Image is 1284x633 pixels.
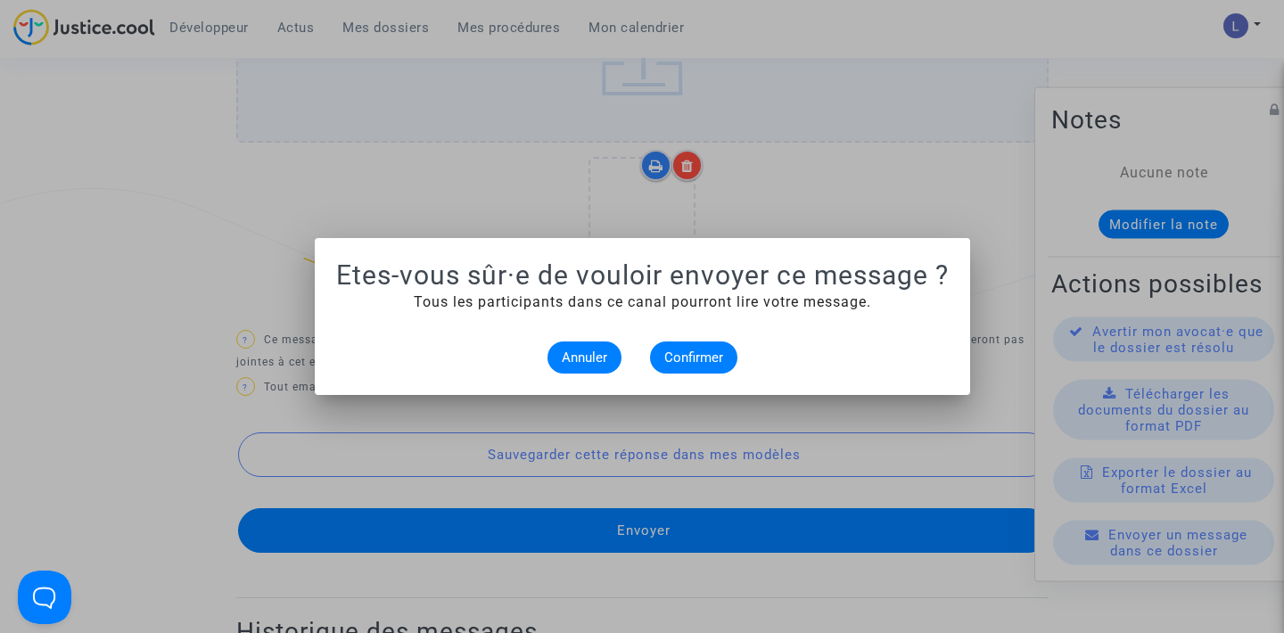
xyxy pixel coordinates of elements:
button: Annuler [547,341,621,374]
span: Confirmer [664,349,723,366]
span: Tous les participants dans ce canal pourront lire votre message. [414,293,871,310]
h1: Etes-vous sûr·e de vouloir envoyer ce message ? [336,259,949,292]
button: Confirmer [650,341,737,374]
span: Annuler [562,349,607,366]
iframe: Help Scout Beacon - Open [18,571,71,624]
